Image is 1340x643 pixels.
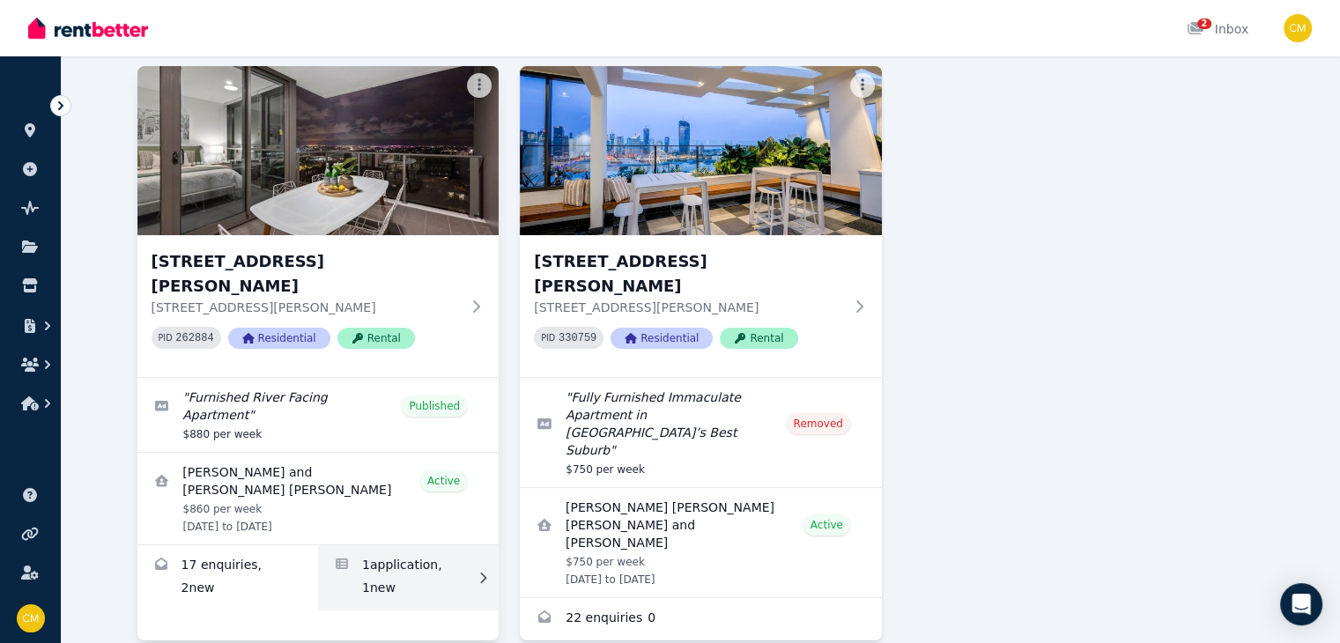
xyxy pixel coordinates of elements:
[1197,18,1211,29] span: 2
[337,328,415,349] span: Rental
[467,73,492,98] button: More options
[520,66,882,377] a: 1303/49 Cordelia Street, South Brisbane[STREET_ADDRESS][PERSON_NAME][STREET_ADDRESS][PERSON_NAME]...
[850,73,875,98] button: More options
[1187,20,1248,38] div: Inbox
[137,453,500,544] a: View details for Katriona Allen and Connor Moriarty
[175,332,213,344] code: 262884
[17,604,45,632] img: Chantelle Martin
[152,249,461,299] h3: [STREET_ADDRESS][PERSON_NAME]
[1280,583,1322,625] div: Open Intercom Messenger
[611,328,713,349] span: Residential
[318,545,499,610] a: Applications for 1010/37 Mayne Road, Bowen Hills
[228,328,330,349] span: Residential
[137,378,500,452] a: Edit listing: Furnished River Facing Apartment
[137,66,500,235] img: 1010/37 Mayne Road, Bowen Hills
[28,15,148,41] img: RentBetter
[541,333,555,343] small: PID
[520,378,882,487] a: Edit listing: Fully Furnished Immaculate Apartment in Brisbane’s Best Suburb
[137,66,500,377] a: 1010/37 Mayne Road, Bowen Hills[STREET_ADDRESS][PERSON_NAME][STREET_ADDRESS][PERSON_NAME]PID 2628...
[137,545,318,610] a: Enquiries for 1010/37 Mayne Road, Bowen Hills
[720,328,797,349] span: Rental
[1284,14,1312,42] img: Chantelle Martin
[520,598,882,640] a: Enquiries for 1303/49 Cordelia Street, South Brisbane
[534,249,843,299] h3: [STREET_ADDRESS][PERSON_NAME]
[152,299,461,316] p: [STREET_ADDRESS][PERSON_NAME]
[559,332,596,344] code: 330759
[159,333,173,343] small: PID
[534,299,843,316] p: [STREET_ADDRESS][PERSON_NAME]
[520,66,882,235] img: 1303/49 Cordelia Street, South Brisbane
[520,488,882,597] a: View details for Rachel Emma Louise Cole and Liam Michael Cannon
